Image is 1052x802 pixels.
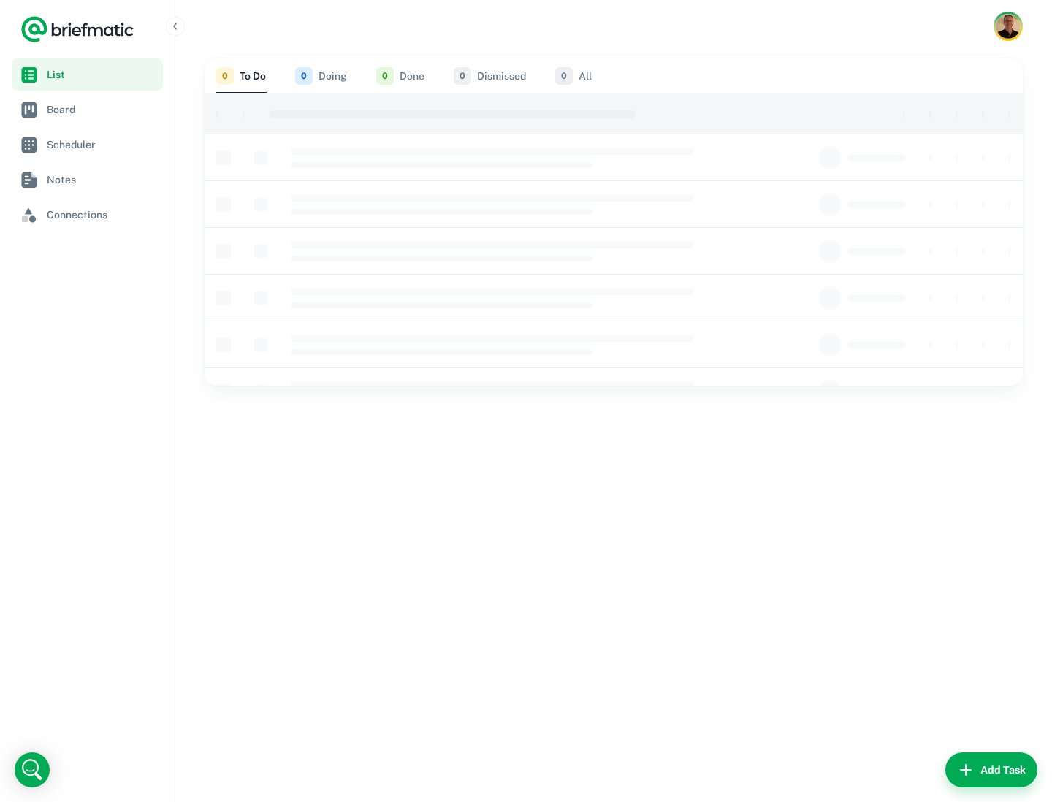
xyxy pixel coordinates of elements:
div: Open Intercom Messenger [15,752,50,787]
a: Scheduler [12,129,163,161]
span: 0 [295,67,313,85]
span: Connections [47,207,157,223]
button: All [555,58,592,93]
span: 0 [454,67,471,85]
a: Connections [12,199,163,231]
img: Mauricio Peirone [996,14,1021,39]
span: Notes [47,172,157,188]
span: 0 [376,67,394,85]
button: Add Task [945,752,1037,787]
a: Notes [12,164,163,196]
a: Board [12,93,163,126]
span: Board [47,102,157,118]
a: Logo [20,15,134,44]
button: Account button [994,12,1023,41]
button: Done [376,58,424,93]
a: List [12,58,163,91]
button: To Do [216,58,266,93]
span: List [47,66,157,83]
button: Dismissed [454,58,526,93]
span: 0 [555,67,573,85]
span: Scheduler [47,137,157,153]
button: Doing [295,58,347,93]
span: 0 [216,67,234,85]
